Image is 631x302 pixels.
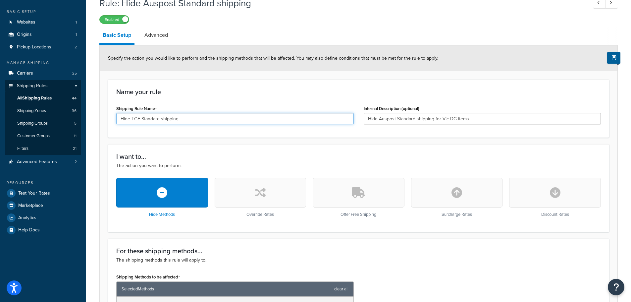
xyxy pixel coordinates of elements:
span: Selected Methods [122,284,331,294]
li: Pickup Locations [5,41,81,53]
span: 25 [72,71,77,76]
span: Analytics [18,215,36,221]
span: 2 [75,44,77,50]
span: 44 [72,95,77,101]
li: Filters [5,143,81,155]
div: Discount Rates [509,178,601,217]
span: Shipping Groups [17,121,48,126]
span: Advanced Features [17,159,57,165]
div: Override Rates [215,178,306,217]
li: Shipping Rules [5,80,81,155]
span: 11 [74,133,77,139]
label: Shipping Methods to be affected [116,274,180,280]
span: Marketplace [18,203,43,209]
span: All Shipping Rules [17,95,52,101]
span: Websites [17,20,35,25]
button: Open Resource Center [608,279,624,295]
a: Advanced [141,27,171,43]
a: Analytics [5,212,81,224]
span: 1 [76,32,77,37]
span: Shipping Rules [17,83,48,89]
div: Manage Shipping [5,60,81,66]
div: Surcharge Rates [411,178,503,217]
span: 2 [75,159,77,165]
span: Carriers [17,71,33,76]
a: Carriers25 [5,67,81,80]
span: Pickup Locations [17,44,51,50]
h3: Name your rule [116,88,601,95]
a: Filters21 [5,143,81,155]
span: Test Your Rates [18,191,50,196]
li: Carriers [5,67,81,80]
div: Hide Methods [116,178,208,217]
a: Websites1 [5,16,81,29]
a: Shipping Zones36 [5,105,81,117]
label: Enabled [100,16,129,24]
p: The action you want to perform. [116,162,601,169]
li: Customer Groups [5,130,81,142]
span: 21 [73,146,77,151]
span: Origins [17,32,32,37]
a: clear all [334,284,348,294]
span: Shipping Zones [17,108,46,114]
a: Pickup Locations2 [5,41,81,53]
span: Specify the action you would like to perform and the shipping methods that will be affected. You ... [108,55,438,62]
div: Resources [5,180,81,186]
div: Offer Free Shipping [313,178,404,217]
a: Advanced Features2 [5,156,81,168]
span: Filters [17,146,28,151]
a: Test Your Rates [5,187,81,199]
span: Customer Groups [17,133,50,139]
h3: I want to... [116,153,601,160]
button: Show Help Docs [607,52,620,64]
a: Help Docs [5,224,81,236]
a: Customer Groups11 [5,130,81,142]
li: Origins [5,29,81,41]
a: Origins1 [5,29,81,41]
a: Marketplace [5,200,81,211]
span: 1 [76,20,77,25]
li: Shipping Zones [5,105,81,117]
span: 36 [72,108,77,114]
li: Websites [5,16,81,29]
li: Advanced Features [5,156,81,168]
a: Shipping Rules [5,80,81,92]
label: Internal Description (optional) [364,106,419,111]
label: Shipping Rule Name [116,106,157,111]
a: Shipping Groups5 [5,117,81,130]
div: Basic Setup [5,9,81,15]
span: Help Docs [18,227,40,233]
h3: For these shipping methods... [116,247,601,255]
li: Shipping Groups [5,117,81,130]
a: AllShipping Rules44 [5,92,81,104]
p: The shipping methods this rule will apply to. [116,257,601,264]
a: Basic Setup [99,27,134,45]
span: 5 [74,121,77,126]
